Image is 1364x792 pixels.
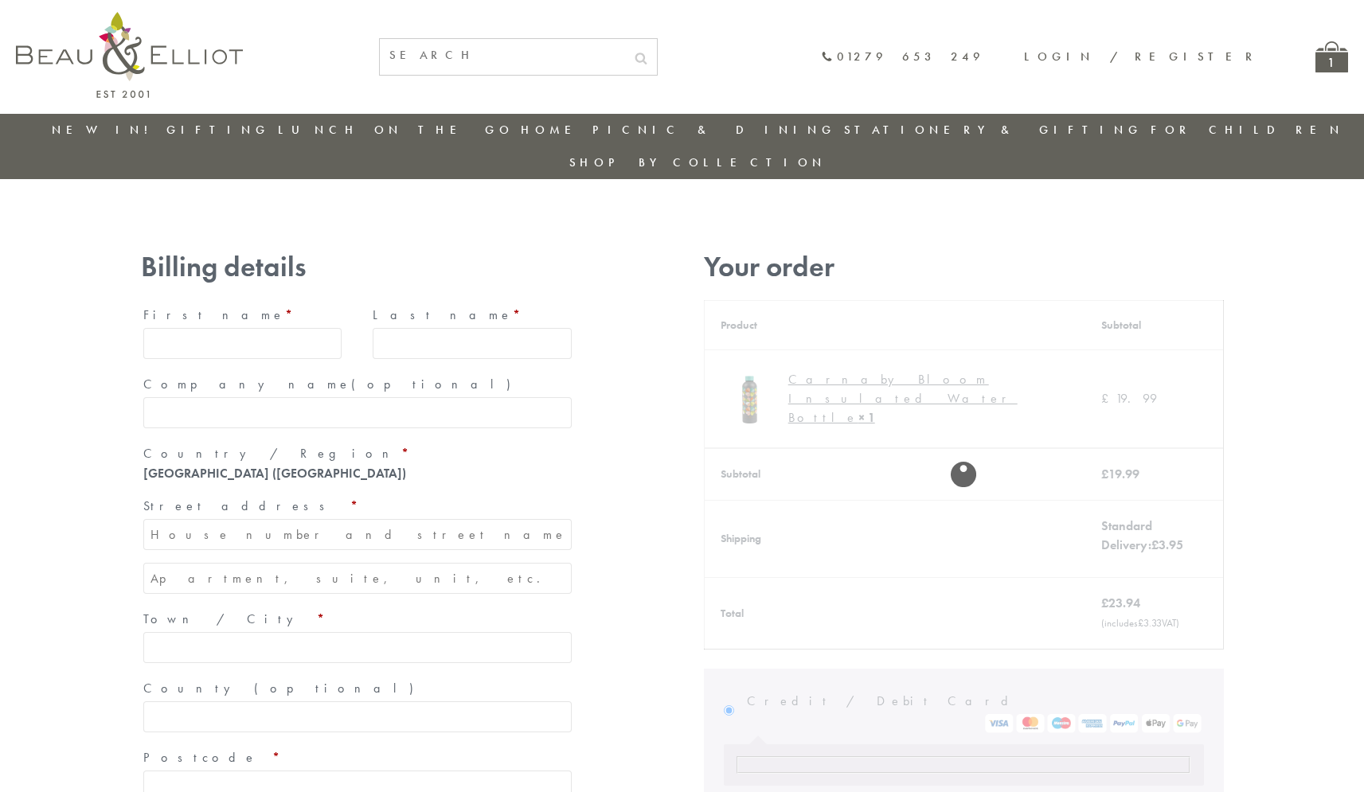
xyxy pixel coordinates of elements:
[143,519,572,550] input: House number and street name
[821,50,984,64] a: 01279 653 249
[143,563,572,594] input: Apartment, suite, unit, etc. (optional)
[143,441,572,466] label: Country / Region
[52,122,158,138] a: New in!
[16,12,243,98] img: logo
[143,494,572,519] label: Street address
[521,122,584,138] a: Home
[844,122,1143,138] a: Stationery & Gifting
[143,372,572,397] label: Company name
[592,122,836,138] a: Picnic & Dining
[1315,41,1348,72] a: 1
[166,122,270,138] a: Gifting
[143,465,406,482] strong: [GEOGRAPHIC_DATA] ([GEOGRAPHIC_DATA])
[569,154,827,170] a: Shop by collection
[254,680,423,696] span: (optional)
[141,251,574,283] h3: Billing details
[278,122,514,138] a: Lunch On The Go
[373,302,572,328] label: Last name
[1024,49,1260,64] a: Login / Register
[380,39,625,72] input: SEARCH
[143,607,572,632] label: Town / City
[143,676,572,701] label: County
[1151,122,1344,138] a: For Children
[143,302,342,328] label: First name
[351,376,520,392] span: (optional)
[143,745,572,771] label: Postcode
[704,251,1224,283] h3: Your order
